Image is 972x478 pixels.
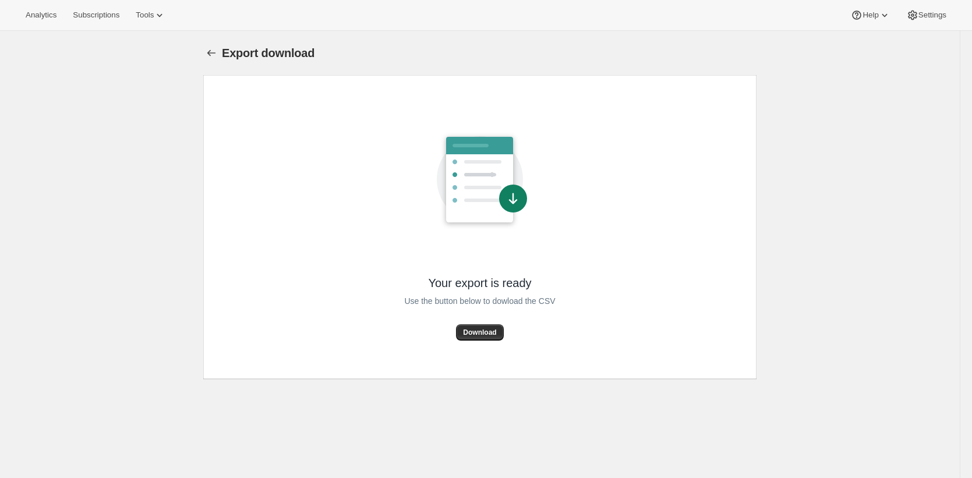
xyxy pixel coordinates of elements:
[900,7,953,23] button: Settings
[73,10,119,20] span: Subscriptions
[918,10,946,20] span: Settings
[456,324,503,341] button: Download
[26,10,56,20] span: Analytics
[463,328,496,337] span: Download
[203,45,220,61] button: Export download
[404,294,555,308] span: Use the button below to dowload the CSV
[428,275,531,291] span: Your export is ready
[863,10,878,20] span: Help
[222,47,314,59] span: Export download
[19,7,63,23] button: Analytics
[66,7,126,23] button: Subscriptions
[844,7,897,23] button: Help
[129,7,172,23] button: Tools
[136,10,154,20] span: Tools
